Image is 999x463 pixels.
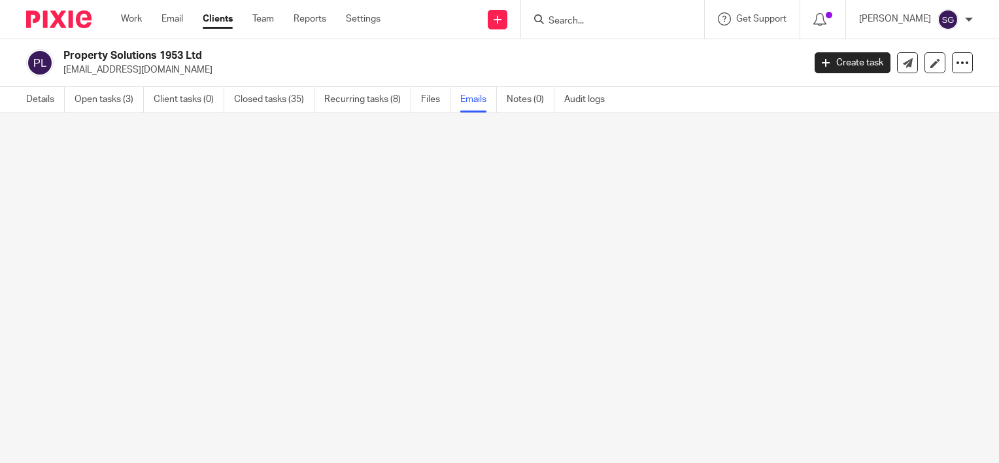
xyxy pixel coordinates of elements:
a: Client tasks (0) [154,87,224,112]
a: Edit client [924,52,945,73]
a: Emails [460,87,497,112]
p: [PERSON_NAME] [859,12,931,26]
input: Search [547,16,665,27]
span: Get Support [736,14,787,24]
a: Recurring tasks (8) [324,87,411,112]
a: Details [26,87,65,112]
p: [EMAIL_ADDRESS][DOMAIN_NAME] [63,63,795,77]
a: Reports [294,12,326,26]
a: Audit logs [564,87,615,112]
a: Create task [815,52,890,73]
a: Open tasks (3) [75,87,144,112]
a: Team [252,12,274,26]
a: Work [121,12,142,26]
a: Notes (0) [507,87,554,112]
a: Files [421,87,450,112]
h2: Property Solutions 1953 Ltd [63,49,649,63]
a: Send new email [897,52,918,73]
a: Closed tasks (35) [234,87,314,112]
a: Settings [346,12,381,26]
img: Pixie [26,10,92,28]
a: Email [161,12,183,26]
a: Clients [203,12,233,26]
img: svg%3E [938,9,958,30]
img: svg%3E [26,49,54,77]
